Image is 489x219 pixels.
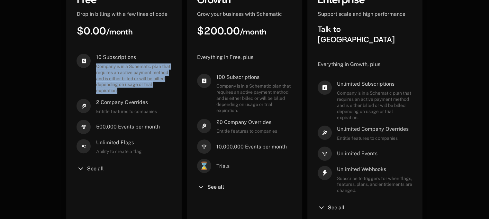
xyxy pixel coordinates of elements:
span: Company is in a Schematic plan that requires an active payment method and is either billed or wil... [216,83,292,113]
span: 20 Company Overrides [216,119,277,126]
sub: / month [106,27,132,37]
span: Company is in a Schematic plan that requires an active payment method and is either billed or wil... [96,63,171,94]
i: cashapp [318,81,332,95]
span: Subscribe to triggers for when flags, features, plans, and entitlements are changed. [337,176,412,194]
i: thunder [318,166,332,180]
span: 500,000 Events per month [96,123,159,130]
span: Everything in Growth, plus [318,61,380,67]
span: Ability to create a flag [96,148,141,155]
span: 10,000,000 Events per month [216,143,287,150]
span: Entitle features to companies [337,135,409,141]
span: Talk to [GEOGRAPHIC_DATA] [318,24,395,45]
span: Unlimited Webhooks [337,166,412,173]
span: Trials [216,163,230,170]
i: cashapp [197,74,211,88]
span: See all [328,205,345,210]
span: 100 Subscriptions [216,74,292,81]
span: Unlimited Events [337,150,377,157]
i: signal [197,139,211,154]
span: Entitle features to companies [216,128,277,134]
span: 10 Subscriptions [96,54,171,61]
i: signal [318,147,332,161]
span: Company is in a Schematic plan that requires an active payment method and is either billed or wil... [337,90,412,120]
i: hammer [318,126,332,140]
i: chevron-down [318,204,325,212]
span: Unlimited Flags [96,139,141,146]
span: Grow your business with Schematic [197,11,282,17]
span: Unlimited Subscriptions [337,81,412,88]
i: chevron-down [197,183,205,191]
i: chevron-down [77,165,84,173]
span: Unlimited Company Overrides [337,126,409,133]
i: boolean-on [77,139,91,153]
span: See all [207,185,224,190]
span: Everything in Free, plus [197,54,253,60]
span: ⌛ [197,159,211,173]
span: Entitle features to companies [96,109,157,115]
sub: / month [240,27,267,37]
span: Support scale and high performance [318,11,405,17]
i: cashapp [77,54,91,68]
i: hammer [77,99,91,113]
i: hammer [197,119,211,133]
span: See all [87,166,104,171]
span: 2 Company Overrides [96,99,157,106]
i: signal [77,120,91,134]
span: $0.00 [77,24,132,38]
span: Drop in billing with a few lines of code [77,11,167,17]
span: $200.00 [197,24,267,38]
